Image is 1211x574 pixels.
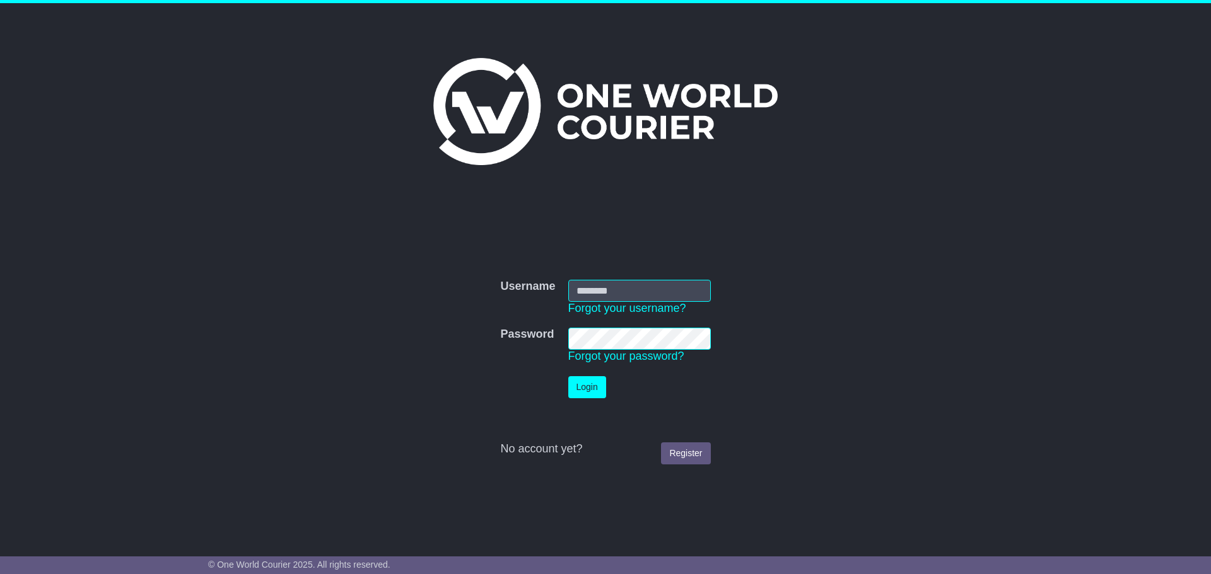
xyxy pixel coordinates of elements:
div: No account yet? [500,442,710,456]
img: One World [433,58,778,165]
a: Register [661,442,710,464]
label: Password [500,328,554,342]
button: Login [568,376,606,398]
label: Username [500,280,555,294]
a: Forgot your password? [568,350,684,362]
span: © One World Courier 2025. All rights reserved. [208,560,390,570]
a: Forgot your username? [568,302,686,314]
